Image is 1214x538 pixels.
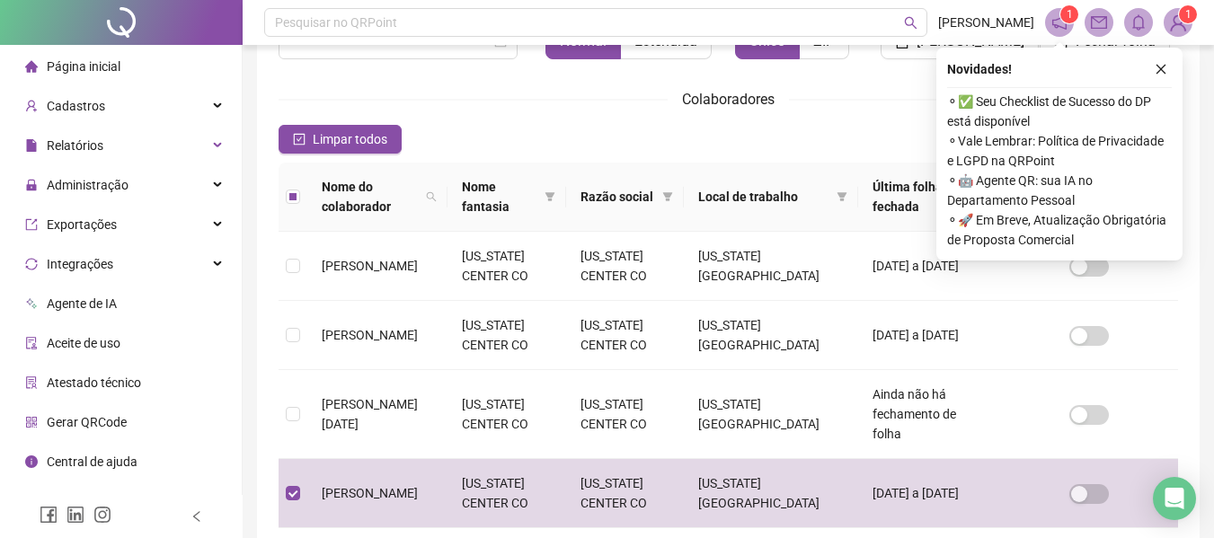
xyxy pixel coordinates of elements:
[47,59,120,74] span: Página inicial
[682,91,775,108] span: Colaboradores
[322,397,418,431] span: [PERSON_NAME][DATE]
[25,218,38,231] span: export
[47,296,117,311] span: Agente de IA
[313,129,387,149] span: Limpar todos
[422,173,440,220] span: search
[40,506,58,524] span: facebook
[47,375,141,390] span: Atestado técnico
[322,486,418,500] span: [PERSON_NAME]
[566,370,684,459] td: [US_STATE] CENTER CO
[1067,8,1073,21] span: 1
[1091,14,1107,31] span: mail
[1130,14,1147,31] span: bell
[322,259,418,273] span: [PERSON_NAME]
[66,506,84,524] span: linkedin
[580,187,655,207] span: Razão social
[447,370,565,459] td: [US_STATE] CENTER CO
[47,415,127,429] span: Gerar QRCode
[659,183,677,210] span: filter
[947,59,1012,79] span: Novidades !
[904,16,917,30] span: search
[293,133,306,146] span: check-square
[25,455,38,468] span: info-circle
[47,454,137,469] span: Central de ajuda
[322,177,419,216] span: Nome do colaborador
[93,506,111,524] span: instagram
[1165,9,1192,36] img: 89309
[684,459,858,528] td: [US_STATE][GEOGRAPHIC_DATA]
[947,92,1172,131] span: ⚬ ✅ Seu Checklist de Sucesso do DP está disponível
[684,370,858,459] td: [US_STATE][GEOGRAPHIC_DATA]
[566,232,684,301] td: [US_STATE] CENTER CO
[1185,8,1192,21] span: 1
[833,183,851,210] span: filter
[25,258,38,270] span: sync
[25,416,38,428] span: qrcode
[1155,63,1167,75] span: close
[25,337,38,349] span: audit
[447,459,565,528] td: [US_STATE] CENTER CO
[25,100,38,112] span: user-add
[541,173,559,220] span: filter
[1051,14,1068,31] span: notification
[873,387,956,441] span: Ainda não há fechamento de folha
[447,301,565,370] td: [US_STATE] CENTER CO
[858,459,1001,528] td: [DATE] a [DATE]
[25,376,38,389] span: solution
[662,191,673,202] span: filter
[1153,477,1196,520] div: Open Intercom Messenger
[684,232,858,301] td: [US_STATE][GEOGRAPHIC_DATA]
[47,257,113,271] span: Integrações
[25,139,38,152] span: file
[47,99,105,113] span: Cadastros
[279,125,402,154] button: Limpar todos
[566,301,684,370] td: [US_STATE] CENTER CO
[837,191,847,202] span: filter
[858,163,1001,232] th: Última folha fechada
[1179,5,1197,23] sup: Atualize o seu contato no menu Meus Dados
[545,191,555,202] span: filter
[383,34,397,49] span: to
[947,131,1172,171] span: ⚬ Vale Lembrar: Política de Privacidade e LGPD na QRPoint
[566,459,684,528] td: [US_STATE] CENTER CO
[322,328,418,342] span: [PERSON_NAME]
[47,178,128,192] span: Administração
[47,138,103,153] span: Relatórios
[191,510,203,523] span: left
[698,187,829,207] span: Local de trabalho
[938,13,1034,32] span: [PERSON_NAME]
[858,232,1001,301] td: [DATE] a [DATE]
[858,301,1001,370] td: [DATE] a [DATE]
[47,494,164,508] span: Clube QR - Beneficios
[25,60,38,73] span: home
[684,301,858,370] td: [US_STATE][GEOGRAPHIC_DATA]
[426,191,437,202] span: search
[25,179,38,191] span: lock
[47,217,117,232] span: Exportações
[947,210,1172,250] span: ⚬ 🚀 Em Breve, Atualização Obrigatória de Proposta Comercial
[47,336,120,350] span: Aceite de uso
[462,177,536,216] span: Nome fantasia
[447,232,565,301] td: [US_STATE] CENTER CO
[1060,5,1078,23] sup: 1
[947,171,1172,210] span: ⚬ 🤖 Agente QR: sua IA no Departamento Pessoal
